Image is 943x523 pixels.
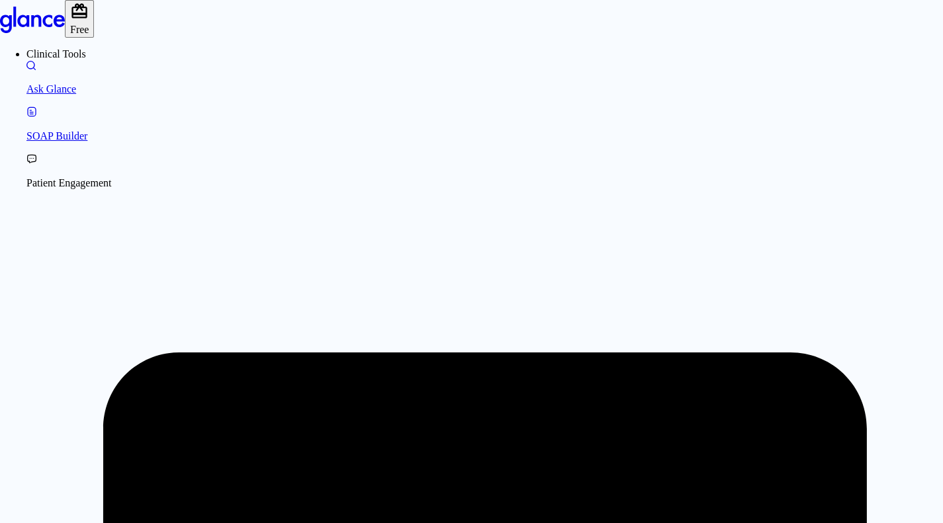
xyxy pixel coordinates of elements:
p: Ask Glance [26,83,943,95]
p: Patient Engagement [26,177,943,189]
a: Moramiz: Find ICD10AM codes instantly [26,61,943,96]
li: Clinical Tools [26,48,943,60]
a: Docugen: Compose a clinical documentation in seconds [26,106,943,143]
p: SOAP Builder [26,130,943,142]
a: Click to view or change your subscription [65,24,94,35]
span: Free [70,24,89,35]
